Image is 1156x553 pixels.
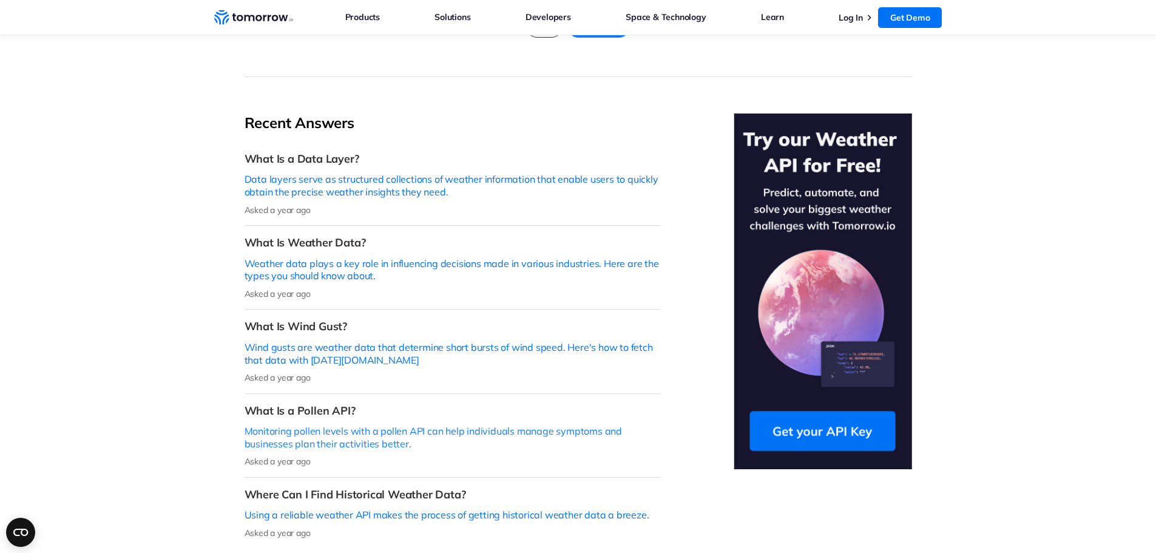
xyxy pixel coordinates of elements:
h3: What Is a Pollen API? [245,404,661,418]
button: Open CMP widget [6,518,35,547]
a: Get Demo [878,7,942,28]
h3: What Is Wind Gust? [245,319,661,333]
p: Using a reliable weather API makes the process of getting historical weather data a breeze. [245,509,661,521]
p: Asked a year ago [245,372,661,383]
a: What Is Wind Gust?Wind gusts are weather data that determine short bursts of wind speed. Here's h... [245,310,661,393]
a: Space & Technology [626,9,706,25]
h3: What Is a Data Layer? [245,152,661,166]
h3: Where Can I Find Historical Weather Data? [245,487,661,501]
a: What Is Weather Data?Weather data plays a key role in influencing decisions made in various indus... [245,226,661,310]
p: Wind gusts are weather data that determine short bursts of wind speed. Here's how to fetch that d... [245,341,661,367]
p: Asked a year ago [245,205,661,215]
p: Asked a year ago [245,528,661,538]
a: Log In [839,12,863,23]
a: What Is a Pollen API?Monitoring pollen levels with a pollen API can help individuals manage sympt... [245,394,661,478]
p: Weather data plays a key role in influencing decisions made in various industries. Here are the t... [245,257,661,283]
a: Where Can I Find Historical Weather Data?Using a reliable weather API makes the process of gettin... [245,478,661,548]
a: Developers [526,9,571,25]
a: Home link [214,8,293,27]
a: Learn [761,9,784,25]
a: What Is a Data Layer?Data layers serve as structured collections of weather information that enab... [245,142,661,226]
h2: Recent Answers [245,114,661,132]
p: Monitoring pollen levels with a pollen API can help individuals manage symptoms and businesses pl... [245,425,661,450]
p: Asked a year ago [245,456,661,467]
a: Solutions [434,9,470,25]
p: Data layers serve as structured collections of weather information that enable users to quickly o... [245,173,661,198]
h3: What Is Weather Data? [245,236,661,249]
img: Try Our Weather API for Free [734,114,912,469]
a: Products [345,9,380,25]
p: Asked a year ago [245,288,661,299]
